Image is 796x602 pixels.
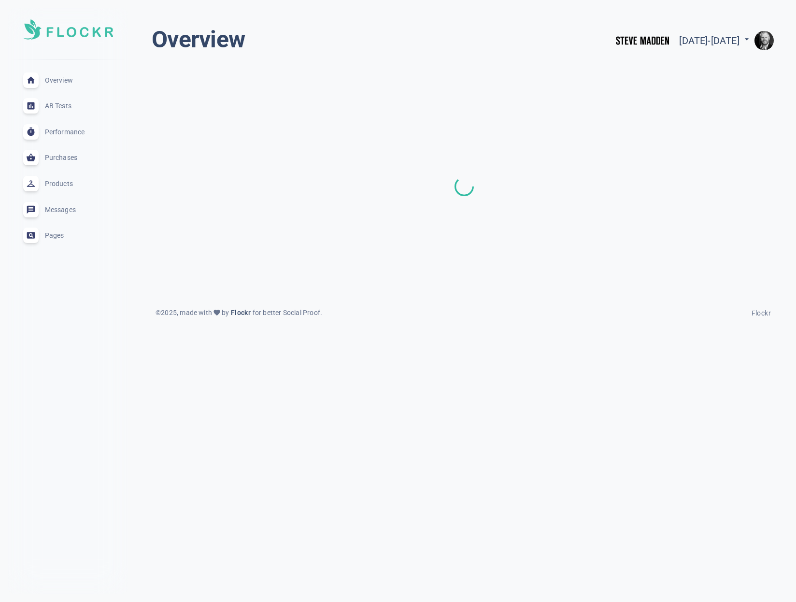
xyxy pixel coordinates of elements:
[613,25,671,56] img: stevemadden
[8,197,128,223] a: Messages
[8,145,128,171] a: Purchases
[679,35,752,46] span: [DATE] - [DATE]
[152,25,245,54] h1: Overview
[8,171,128,197] a: Products
[213,309,221,316] span: favorite
[8,67,128,93] a: Overview
[8,119,128,145] a: Performance
[8,222,128,248] a: Pages
[752,306,771,318] a: Flockr
[229,307,252,318] a: Flockr
[754,31,774,50] img: e9922e3fc00dd5316fa4c56e6d75935f
[752,309,771,317] span: Flockr
[8,93,128,119] a: AB Tests
[23,19,113,40] img: Soft UI Logo
[150,307,328,318] div: © 2025 , made with by for better Social Proof.
[229,309,252,316] span: Flockr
